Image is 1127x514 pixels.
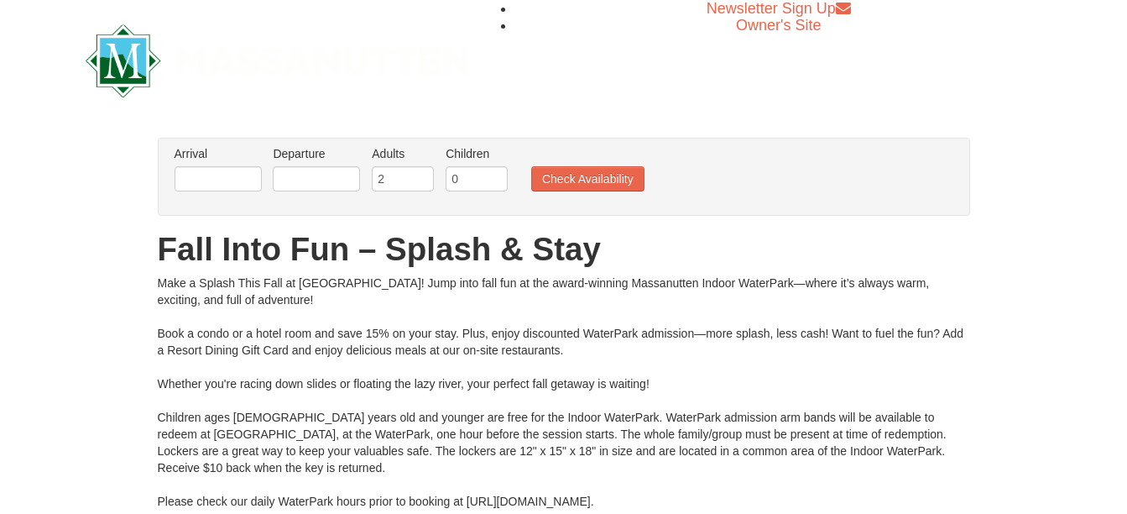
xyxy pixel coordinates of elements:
label: Adults [372,145,434,162]
label: Arrival [175,145,262,162]
a: Owner's Site [736,17,821,34]
label: Departure [273,145,360,162]
label: Children [446,145,508,162]
a: Massanutten Resort [86,39,470,78]
h1: Fall Into Fun – Splash & Stay [158,233,970,266]
img: Massanutten Resort Logo [86,24,470,97]
button: Check Availability [531,166,644,191]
